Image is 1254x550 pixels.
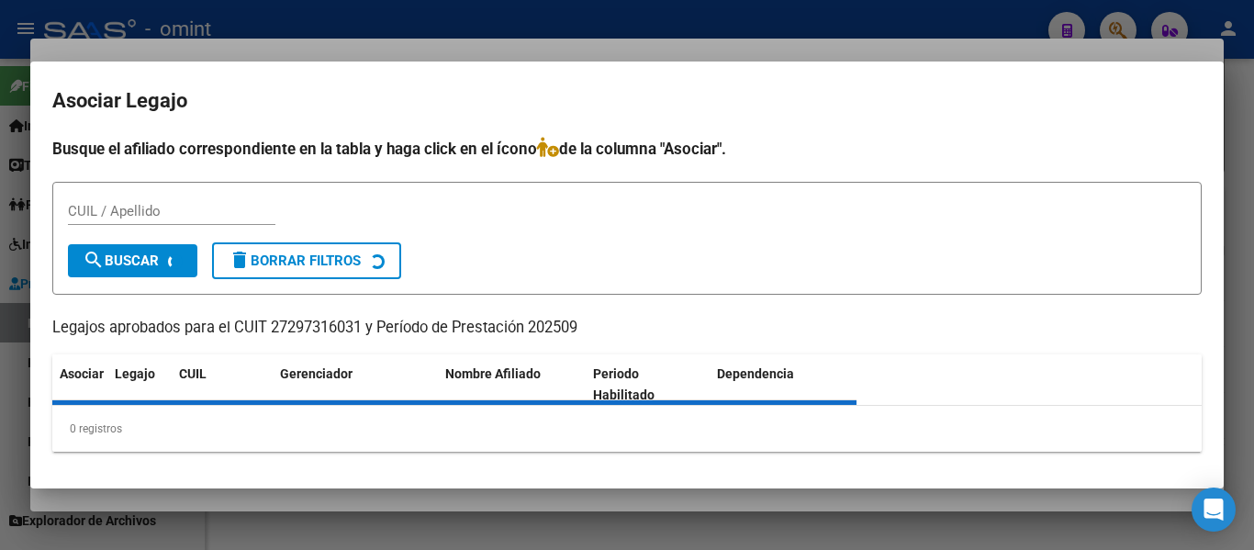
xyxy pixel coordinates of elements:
datatable-header-cell: Nombre Afiliado [438,354,586,415]
datatable-header-cell: Gerenciador [273,354,438,415]
datatable-header-cell: CUIL [172,354,273,415]
span: CUIL [179,366,207,381]
span: Nombre Afiliado [445,366,541,381]
datatable-header-cell: Legajo [107,354,172,415]
span: Dependencia [717,366,794,381]
div: Open Intercom Messenger [1192,488,1236,532]
mat-icon: delete [229,249,251,271]
h4: Busque el afiliado correspondiente en la tabla y haga click en el ícono de la columna "Asociar". [52,137,1202,161]
button: Buscar [68,244,197,277]
div: 0 registros [52,406,1202,452]
span: Legajo [115,366,155,381]
datatable-header-cell: Dependencia [710,354,857,415]
mat-icon: search [83,249,105,271]
span: Periodo Habilitado [593,366,655,402]
span: Buscar [83,253,159,269]
span: Borrar Filtros [229,253,361,269]
button: Borrar Filtros [212,242,401,279]
span: Asociar [60,366,104,381]
p: Legajos aprobados para el CUIT 27297316031 y Período de Prestación 202509 [52,317,1202,340]
datatable-header-cell: Periodo Habilitado [586,354,710,415]
datatable-header-cell: Asociar [52,354,107,415]
h2: Asociar Legajo [52,84,1202,118]
span: Gerenciador [280,366,353,381]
